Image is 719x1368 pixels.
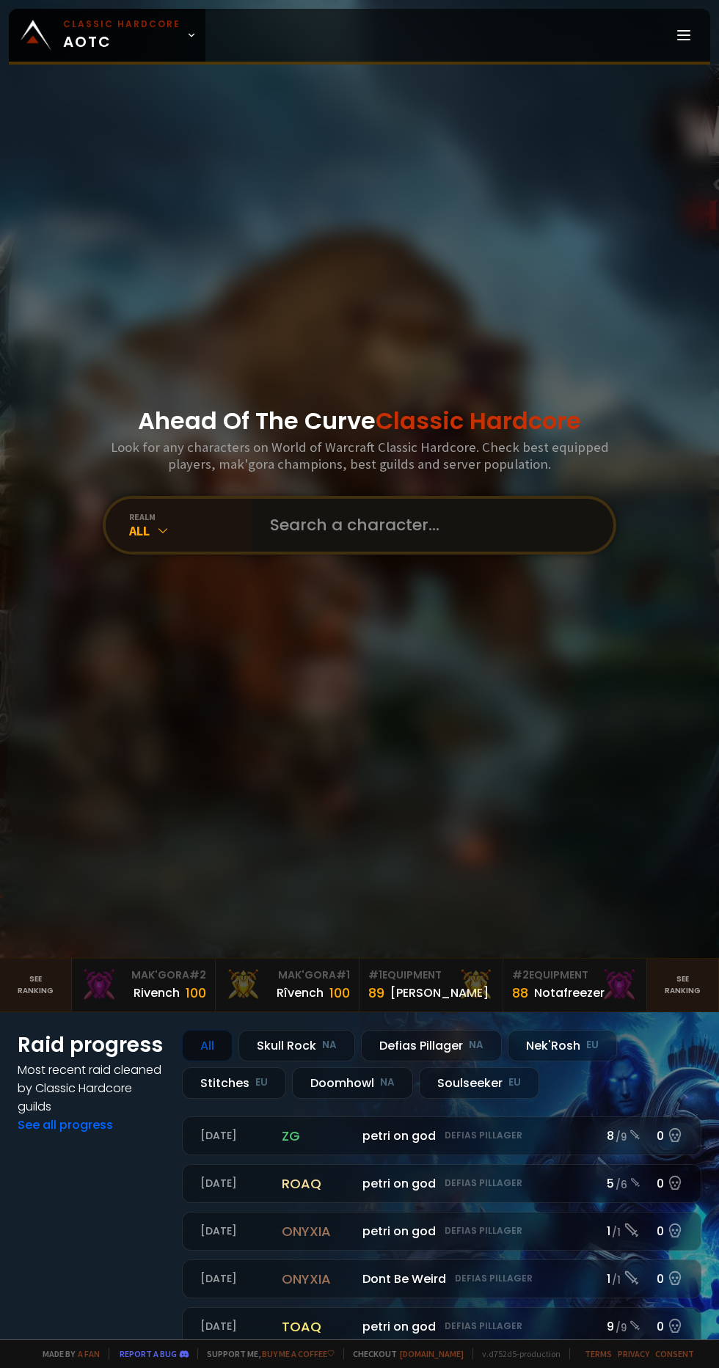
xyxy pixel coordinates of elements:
[586,1038,599,1053] small: EU
[182,1307,701,1346] a: [DATE]toaqpetri on godDefias Pillager9 /90
[419,1067,539,1099] div: Soulseeker
[368,968,494,983] div: Equipment
[197,1348,335,1359] span: Support me,
[512,968,638,983] div: Equipment
[18,1061,164,1116] h4: Most recent raid cleaned by Classic Hardcore guilds
[34,1348,100,1359] span: Made by
[189,968,206,982] span: # 2
[255,1075,268,1090] small: EU
[512,968,529,982] span: # 2
[182,1116,701,1155] a: [DATE]zgpetri on godDefias Pillager8 /90
[182,1212,701,1251] a: [DATE]onyxiapetri on godDefias Pillager1 /10
[469,1038,483,1053] small: NA
[78,1348,100,1359] a: a fan
[472,1348,561,1359] span: v. d752d5 - production
[655,1348,694,1359] a: Consent
[81,968,206,983] div: Mak'Gora
[390,984,489,1002] div: [PERSON_NAME]
[129,511,252,522] div: realm
[216,959,359,1012] a: Mak'Gora#1Rîvench100
[508,1030,617,1061] div: Nek'Rosh
[63,18,180,31] small: Classic Hardcore
[647,959,719,1012] a: Seeranking
[134,984,180,1002] div: Rivench
[238,1030,355,1061] div: Skull Rock
[182,1164,701,1203] a: [DATE]roaqpetri on godDefias Pillager5 /60
[512,983,528,1003] div: 88
[368,968,382,982] span: # 1
[262,1348,335,1359] a: Buy me a coffee
[277,984,324,1002] div: Rîvench
[503,959,647,1012] a: #2Equipment88Notafreezer
[182,1030,233,1061] div: All
[508,1075,521,1090] small: EU
[368,983,384,1003] div: 89
[18,1116,113,1133] a: See all progress
[9,9,205,62] a: Classic HardcoreAOTC
[322,1038,337,1053] small: NA
[343,1348,464,1359] span: Checkout
[534,984,605,1002] div: Notafreezer
[72,959,216,1012] a: Mak'Gora#2Rivench100
[225,968,350,983] div: Mak'Gora
[182,1067,286,1099] div: Stitches
[138,403,581,439] h1: Ahead Of The Curve
[108,439,611,472] h3: Look for any characters on World of Warcraft Classic Hardcore. Check best equipped players, mak'g...
[329,983,350,1003] div: 100
[361,1030,502,1061] div: Defias Pillager
[120,1348,177,1359] a: Report a bug
[18,1030,164,1061] h1: Raid progress
[261,499,596,552] input: Search a character...
[182,1259,701,1298] a: [DATE]onyxiaDont Be WeirdDefias Pillager1 /10
[618,1348,649,1359] a: Privacy
[292,1067,413,1099] div: Doomhowl
[585,1348,612,1359] a: Terms
[380,1075,395,1090] small: NA
[63,18,180,53] span: AOTC
[186,983,206,1003] div: 100
[359,959,503,1012] a: #1Equipment89[PERSON_NAME]
[129,522,252,539] div: All
[336,968,350,982] span: # 1
[400,1348,464,1359] a: [DOMAIN_NAME]
[376,404,581,437] span: Classic Hardcore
